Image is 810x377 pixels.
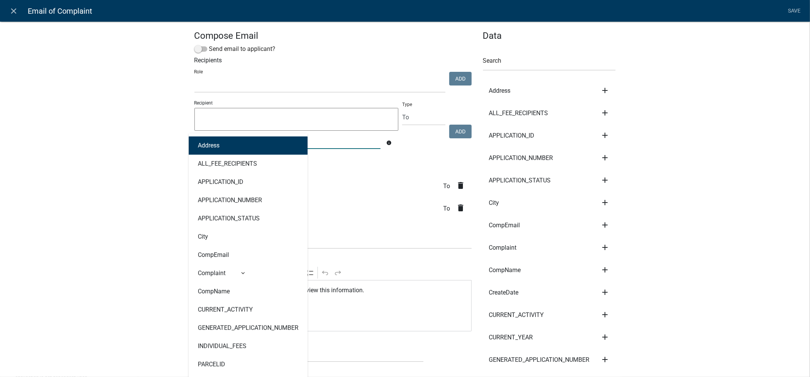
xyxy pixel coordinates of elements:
i: add [600,220,609,230]
i: add [600,198,609,207]
h6: Recipients [194,57,472,64]
span: GENERATED_APPLICATION_NUMBER [489,357,590,363]
i: add [600,355,609,364]
label: Type [402,102,412,107]
i: add [600,131,609,140]
span: CompName [489,267,521,273]
ngb-highlight: City [198,234,208,240]
i: add [600,243,609,252]
i: close [9,6,19,16]
i: add [600,176,609,185]
i: info [386,140,392,146]
ngb-highlight: Address [198,143,219,149]
label: Send email to applicant? [194,44,276,54]
span: APPLICATION_STATUS [489,177,551,184]
label: Role [194,70,203,74]
ngb-highlight: CompName [198,288,230,295]
span: Address [489,88,511,94]
button: Add [449,125,472,138]
ngb-highlight: APPLICATION_STATUS [198,215,260,222]
span: ALL_FEE_RECIPIENTS [489,110,548,116]
ngb-highlight: ALL_FEE_RECIPIENTS [198,161,257,167]
span: To [444,206,456,212]
i: add [600,153,609,162]
span: APPLICATION_ID [489,133,535,139]
p: Thank you for your submittal. We will review this information. [198,286,467,295]
i: add [600,333,609,342]
div: Editor toolbar [194,265,472,280]
span: Complaint [489,245,517,251]
ngb-highlight: Complaint [198,270,226,276]
ngb-highlight: APPLICATION_NUMBER [198,197,262,203]
div: Footer [189,337,477,347]
a: Save [785,4,804,18]
i: add [600,288,609,297]
i: add [600,310,609,319]
h4: Data [483,30,616,41]
span: CompEmail [489,222,520,228]
i: add [600,86,609,95]
ngb-highlight: INDIVIDUAL_FEES [198,343,246,349]
ngb-highlight: APPLICATION_ID [198,179,243,185]
span: CreateDate [489,290,519,296]
span: CURRENT_YEAR [489,334,533,341]
span: Email of Complaint [28,3,92,19]
ngb-highlight: PARCELID [198,361,225,367]
i: delete [456,203,466,212]
span: CURRENT_ACTIVITY [489,312,544,318]
ngb-highlight: CompEmail [198,252,229,258]
h4: Compose Email [194,30,472,41]
i: add [600,108,609,117]
span: City [489,200,499,206]
ngb-highlight: GENERATED_APPLICATION_NUMBER [198,325,298,331]
button: Add [449,72,472,86]
span: To [444,183,456,189]
span: APPLICATION_NUMBER [489,155,553,161]
i: add [600,265,609,274]
i: delete [456,181,466,190]
ngb-highlight: CURRENT_ACTIVITY [198,307,253,313]
p: Recipient [194,100,399,106]
div: Editor editing area: main. Press Alt+0 for help. [194,280,472,331]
